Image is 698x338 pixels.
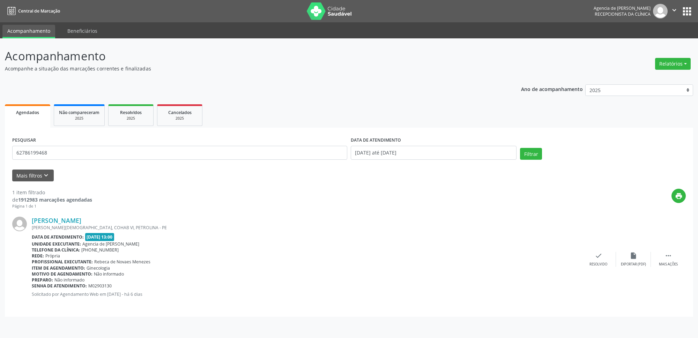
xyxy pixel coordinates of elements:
[162,116,197,121] div: 2025
[630,252,637,260] i: insert_drive_file
[12,196,92,203] div: de
[589,262,607,267] div: Resolvido
[113,116,148,121] div: 2025
[351,135,401,146] label: DATA DE ATENDIMENTO
[59,110,99,115] span: Não compareceram
[668,4,681,18] button: 
[5,47,487,65] p: Acompanhamento
[653,4,668,18] img: img
[18,8,60,14] span: Central de Marcação
[621,262,646,267] div: Exportar (PDF)
[594,5,651,11] div: Agencia de [PERSON_NAME]
[16,110,39,115] span: Agendados
[670,6,678,14] i: 
[82,241,139,247] span: Agencia de [PERSON_NAME]
[120,110,142,115] span: Resolvidos
[88,283,112,289] span: M02903130
[12,217,27,231] img: img
[12,170,54,182] button: Mais filtroskeyboard_arrow_down
[32,259,93,265] b: Profissional executante:
[32,283,87,289] b: Senha de atendimento:
[655,58,691,70] button: Relatórios
[87,265,110,271] span: Ginecologia
[18,196,92,203] strong: 1912983 marcações agendadas
[32,277,53,283] b: Preparo:
[12,203,92,209] div: Página 1 de 1
[94,259,150,265] span: Rebeca de Novaes Menezes
[595,11,651,17] span: Recepcionista da clínica
[32,265,85,271] b: Item de agendamento:
[12,189,92,196] div: 1 item filtrado
[94,271,124,277] span: Não informado
[32,225,581,231] div: [PERSON_NAME][DEMOGRAPHIC_DATA], COHAB VI, PETROLINA - PE
[32,271,92,277] b: Motivo de agendamento:
[42,172,50,179] i: keyboard_arrow_down
[81,247,119,253] span: [PHONE_NUMBER]
[520,148,542,160] button: Filtrar
[32,241,81,247] b: Unidade executante:
[12,146,347,160] input: Nome, código do beneficiário ou CPF
[5,65,487,72] p: Acompanhe a situação das marcações correntes e finalizadas
[595,252,602,260] i: check
[521,84,583,93] p: Ano de acompanhamento
[12,135,36,146] label: PESQUISAR
[671,189,686,203] button: print
[32,247,80,253] b: Telefone da clínica:
[45,253,60,259] span: Própria
[664,252,672,260] i: 
[85,233,114,241] span: [DATE] 13:00
[659,262,678,267] div: Mais ações
[675,192,683,200] i: print
[32,234,84,240] b: Data de atendimento:
[32,253,44,259] b: Rede:
[2,25,55,38] a: Acompanhamento
[32,217,81,224] a: [PERSON_NAME]
[168,110,192,115] span: Cancelados
[59,116,99,121] div: 2025
[351,146,517,160] input: Selecione um intervalo
[32,291,581,297] p: Solicitado por Agendamento Web em [DATE] - há 6 dias
[5,5,60,17] a: Central de Marcação
[681,5,693,17] button: apps
[62,25,102,37] a: Beneficiários
[54,277,84,283] span: Não informado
